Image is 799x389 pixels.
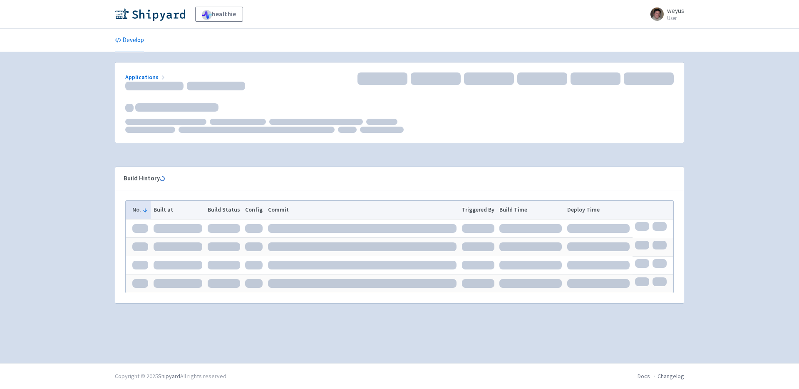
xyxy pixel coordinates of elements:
[667,15,684,21] small: User
[266,201,459,219] th: Commit
[205,201,243,219] th: Build Status
[497,201,565,219] th: Build Time
[667,7,684,15] span: weyus
[645,7,684,21] a: weyus User
[151,201,205,219] th: Built at
[115,372,228,381] div: Copyright © 2025 All rights reserved.
[195,7,243,22] a: healthie
[124,174,662,183] div: Build History
[158,372,180,380] a: Shipyard
[115,7,185,21] img: Shipyard logo
[638,372,650,380] a: Docs
[565,201,633,219] th: Deploy Time
[115,29,144,52] a: Develop
[132,205,148,214] button: No.
[243,201,266,219] th: Config
[125,73,166,81] a: Applications
[459,201,497,219] th: Triggered By
[658,372,684,380] a: Changelog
